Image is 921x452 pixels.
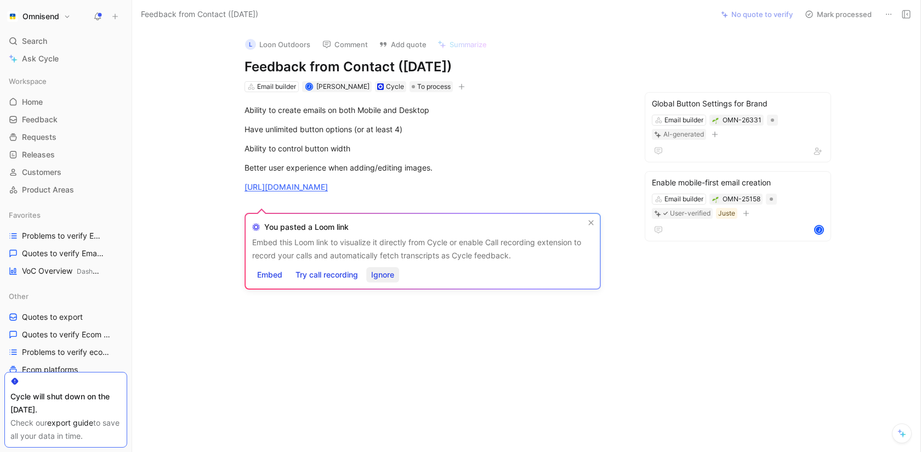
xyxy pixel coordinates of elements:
div: Email builder [664,194,703,205]
span: Embed [257,268,282,281]
a: Problems to verify ecom platforms [4,344,127,360]
div: Email builder [664,115,703,126]
div: OMN-26331 [723,115,761,126]
span: Quotes to verify Email builder [22,248,104,259]
div: Email builder [257,81,296,92]
button: Mark processed [800,7,877,22]
span: Quotes to verify Ecom platforms [22,329,114,340]
div: To process [410,81,453,92]
a: [URL][DOMAIN_NAME] [245,182,328,191]
a: Product Areas [4,182,127,198]
span: Problems to verify ecom platforms [22,347,115,358]
button: Add quote [374,37,431,52]
div: Cycle [386,81,404,92]
div: Enable mobile-first email creation [652,176,824,189]
button: Summarize [433,37,492,52]
div: User-verified [670,208,710,219]
span: Feedback [22,114,58,125]
button: Ignore [366,267,399,282]
div: Other [4,288,127,304]
div: Search [4,33,127,49]
button: LLoon Outdoors [240,36,315,53]
span: To process [417,81,451,92]
button: 🌱 [712,195,719,203]
img: 🌱 [712,196,719,203]
button: OmnisendOmnisend [4,9,73,24]
span: Customers [22,167,61,178]
header: You pasted a Loom link [252,221,593,234]
a: export guide [47,418,93,427]
span: Problems to verify Email Builder [22,230,105,241]
span: Quotes to export [22,312,83,323]
a: Releases [4,146,127,163]
div: Check our to save all your data in time. [10,416,121,443]
span: Ignore [371,268,394,281]
h1: Feedback from Contact ([DATE]) [245,58,624,76]
a: Quotes to verify Email builder [4,245,127,262]
button: 🌱 [712,116,719,124]
div: J [815,226,823,234]
a: Ecom platforms [4,361,127,378]
a: Customers [4,164,127,180]
span: Search [22,35,47,48]
button: Comment [317,37,373,52]
img: 🌱 [712,117,719,124]
div: J [306,84,312,90]
span: [PERSON_NAME] [316,82,369,91]
span: Releases [22,149,55,160]
a: Ask Cycle [4,50,127,67]
a: Quotes to export [4,309,127,325]
a: Requests [4,129,127,145]
a: Feedback [4,111,127,128]
span: Try call recording [295,268,358,281]
a: Home [4,94,127,110]
a: Quotes to verify Ecom platforms [4,326,127,343]
span: Ecom platforms [22,364,78,375]
span: Requests [22,132,56,143]
div: Better user experience when adding/editing images. [245,162,624,173]
div: AI-generated [663,129,704,140]
span: Home [22,97,43,108]
button: Embed [252,267,287,282]
div: OMN-25158 [723,194,760,205]
div: Cycle will shut down on the [DATE]. [10,390,121,416]
span: VoC Overview [22,265,102,277]
div: Favorites [4,207,127,223]
span: Product Areas [22,184,74,195]
div: Ability to control button width [245,143,624,154]
h1: Omnisend [22,12,59,21]
button: Try call recording [291,267,363,282]
span: Favorites [9,210,41,221]
a: VoC OverviewDashboards [4,263,127,279]
div: L [245,39,256,50]
span: Feedback from Contact ([DATE]) [141,8,258,21]
div: Global Button Settings for Brand [652,97,824,110]
div: Ability to create emails on both Mobile and Desktop [245,104,624,116]
a: Problems to verify Email Builder [4,228,127,244]
div: Workspace [4,73,127,89]
div: Juste [718,208,735,219]
span: Workspace [9,76,47,87]
div: Have unlimited button options (or at least 4) [245,123,624,135]
div: Embed this Loom link to visualize it directly from Cycle or enable Call recording extension to re... [252,236,593,262]
span: Summarize [450,39,487,49]
img: Omnisend [7,11,18,22]
span: Dashboards [77,267,113,275]
span: Ask Cycle [22,52,59,65]
button: No quote to verify [716,7,798,22]
span: Other [9,291,29,302]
